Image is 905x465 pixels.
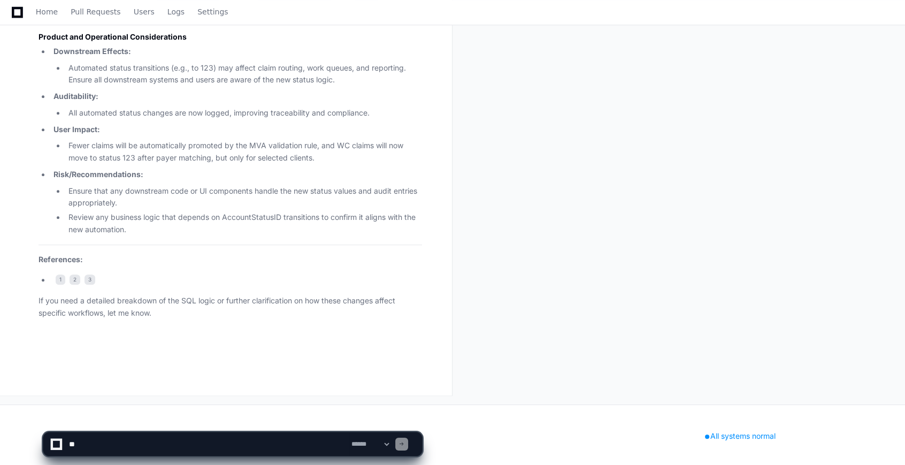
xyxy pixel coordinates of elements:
[65,211,422,236] li: Review any business logic that depends on AccountStatusID transitions to confirm it aligns with t...
[167,9,185,15] span: Logs
[53,125,100,134] strong: User Impact:
[65,107,422,119] li: All automated status changes are now logged, improving traceability and compliance.
[39,32,422,42] h3: Product and Operational Considerations
[39,255,83,264] strong: References:
[65,62,422,87] li: Automated status transitions (e.g., to 123) may affect claim routing, work queues, and reporting....
[53,47,131,56] strong: Downstream Effects:
[134,9,155,15] span: Users
[36,9,58,15] span: Home
[39,295,422,319] p: If you need a detailed breakdown of the SQL logic or further clarification on how these changes a...
[65,185,422,210] li: Ensure that any downstream code or UI components handle the new status values and audit entries a...
[65,140,422,164] li: Fewer claims will be automatically promoted by the MVA validation rule, and WC claims will now mo...
[53,170,143,179] strong: Risk/Recommendations:
[197,9,228,15] span: Settings
[53,92,98,101] strong: Auditability:
[70,275,80,285] span: 2
[56,275,65,285] span: 1
[71,9,120,15] span: Pull Requests
[85,275,95,285] span: 3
